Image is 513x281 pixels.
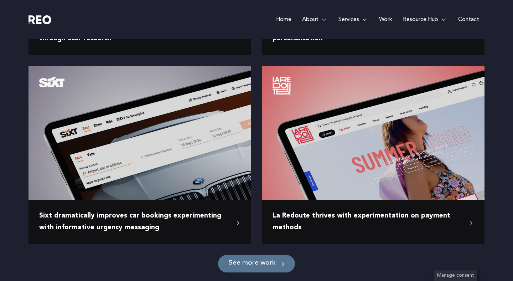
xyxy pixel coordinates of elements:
[273,210,463,234] span: La Redoute thrives with experimentation on payment methods
[218,255,295,272] a: See more work
[39,210,240,234] a: Sixt dramatically improves car bookings experimenting with informative urgency messaging
[39,210,230,234] span: Sixt dramatically improves car bookings experimenting with informative urgency messaging
[273,210,474,234] a: La Redoute thrives with experimentation on payment methods
[437,273,474,278] span: Manage consent
[229,260,276,267] span: See more work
